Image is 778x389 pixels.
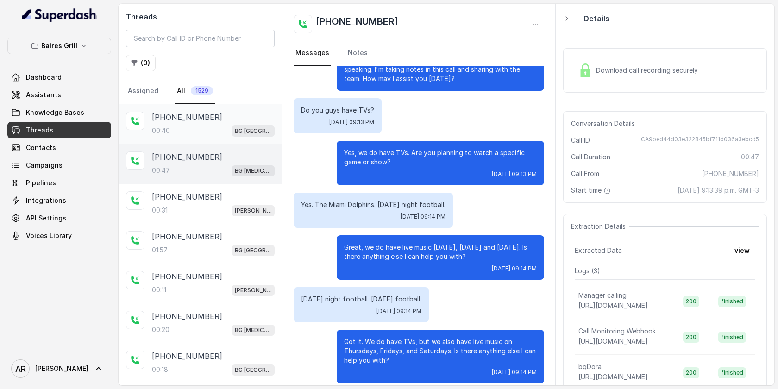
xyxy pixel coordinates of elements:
p: BG [GEOGRAPHIC_DATA] [235,365,272,375]
span: API Settings [26,213,66,223]
a: Contacts [7,139,111,156]
span: 200 [683,367,699,378]
p: Yes. The Miami Dolphins. [DATE] night football. [301,200,445,209]
a: Voices Library [7,227,111,244]
span: Start time [571,186,613,195]
p: 00:47 [152,166,170,175]
p: [PHONE_NUMBER] [152,231,222,242]
span: CA9bed44d03e322845bf711d036a3ebcd5 [641,136,759,145]
span: Campaigns [26,161,63,170]
p: BG [MEDICAL_DATA] [235,166,272,176]
a: Messages [294,41,331,66]
p: BG [GEOGRAPHIC_DATA] [235,246,272,255]
span: finished [718,296,746,307]
p: Logs ( 3 ) [575,266,755,276]
p: [PHONE_NUMBER] [152,311,222,322]
span: [DATE] 09:14 PM [401,213,445,220]
a: Campaigns [7,157,111,174]
p: [PERSON_NAME] [235,286,272,295]
span: [URL][DOMAIN_NAME] [578,301,648,309]
p: BG [GEOGRAPHIC_DATA] [235,126,272,136]
a: API Settings [7,210,111,226]
span: [DATE] 09:13 PM [329,119,374,126]
a: Integrations [7,192,111,209]
span: Voices Library [26,231,72,240]
span: Extracted Data [575,246,622,255]
p: Got it. We do have TVs, but we also have live music on Thursdays, Fridays, and Saturdays. Is ther... [344,337,537,365]
p: [PHONE_NUMBER] [152,151,222,163]
p: Yes, we do have TVs. Are you planning to watch a specific game or show? [344,148,537,167]
p: [PHONE_NUMBER] [152,271,222,282]
span: [PERSON_NAME] [35,364,88,373]
span: [PHONE_NUMBER] [702,169,759,178]
button: (0) [126,55,156,71]
span: Knowledge Bases [26,108,84,117]
p: [DATE] night football. [DATE] football. [301,295,421,304]
span: Contacts [26,143,56,152]
a: All1529 [175,79,215,104]
span: 200 [683,332,699,343]
span: 200 [683,296,699,307]
p: Call Monitoring Webhook [578,326,656,336]
p: Details [583,13,609,24]
p: [PHONE_NUMBER] [152,191,222,202]
span: [DATE] 9:13:39 p.m. GMT-3 [678,186,759,195]
span: [URL][DOMAIN_NAME] [578,337,648,345]
span: Extraction Details [571,222,629,231]
span: Conversation Details [571,119,639,128]
span: [DATE] 09:13 PM [492,170,537,178]
span: Pipelines [26,178,56,188]
p: BG [MEDICAL_DATA] [235,326,272,335]
nav: Tabs [294,41,544,66]
a: Pipelines [7,175,111,191]
a: [PERSON_NAME] [7,356,111,382]
a: Threads [7,122,111,138]
p: bgDoral [578,362,603,371]
span: Threads [26,125,53,135]
p: Do you guys have TVs? [301,106,374,115]
a: Assigned [126,79,160,104]
p: [PHONE_NUMBER] [152,351,222,362]
a: Notes [346,41,370,66]
button: view [729,242,755,259]
span: 00:47 [741,152,759,162]
span: Call Duration [571,152,610,162]
span: [DATE] 09:14 PM [492,369,537,376]
img: Lock Icon [578,63,592,77]
nav: Tabs [126,79,275,104]
span: [DATE] 09:14 PM [376,307,421,315]
span: 1529 [191,86,213,95]
button: Baires Grill [7,38,111,54]
img: light.svg [22,7,97,22]
span: Call From [571,169,599,178]
text: AR [15,364,26,374]
p: Manager calling [578,291,627,300]
p: 00:20 [152,325,169,334]
a: Dashboard [7,69,111,86]
span: Call ID [571,136,590,145]
span: finished [718,332,746,343]
p: [PHONE_NUMBER] [152,112,222,123]
span: Dashboard [26,73,62,82]
p: 00:31 [152,206,168,215]
span: Integrations [26,196,66,205]
a: Assistants [7,87,111,103]
h2: [PHONE_NUMBER] [316,15,398,33]
h2: Threads [126,11,275,22]
span: Assistants [26,90,61,100]
span: Download call recording securely [596,66,702,75]
p: Great, we do have live music [DATE], [DATE] and [DATE]. Is there anything else I can help you with? [344,243,537,261]
span: [DATE] 09:14 PM [492,265,537,272]
span: [URL][DOMAIN_NAME] [578,373,648,381]
a: Knowledge Bases [7,104,111,121]
p: [PERSON_NAME] [235,206,272,215]
input: Search by Call ID or Phone Number [126,30,275,47]
p: 00:40 [152,126,170,135]
span: finished [718,367,746,378]
p: Baires Grill [41,40,77,51]
p: 01:57 [152,245,168,255]
p: 00:11 [152,285,166,295]
p: 00:18 [152,365,168,374]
